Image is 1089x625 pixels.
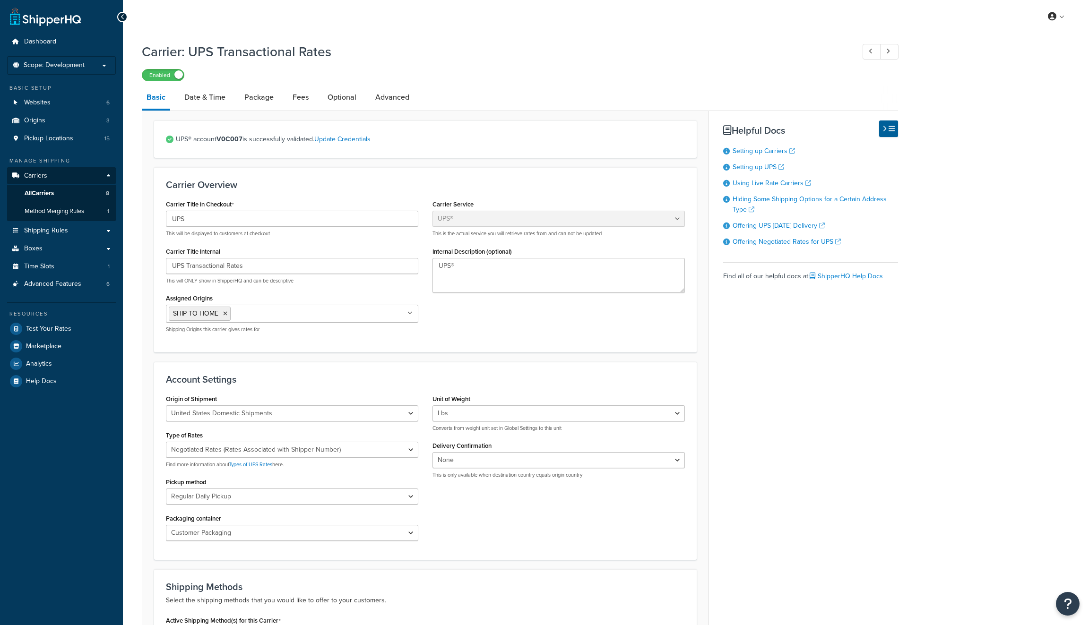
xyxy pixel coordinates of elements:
[432,201,474,208] label: Carrier Service
[24,280,81,288] span: Advanced Features
[166,326,418,333] p: Shipping Origins this carrier gives rates for
[166,277,418,284] p: This will ONLY show in ShipperHQ and can be descriptive
[7,94,116,111] a: Websites6
[7,310,116,318] div: Resources
[24,61,85,69] span: Scope: Development
[180,86,230,109] a: Date & Time
[7,112,116,129] a: Origins3
[24,135,73,143] span: Pickup Locations
[7,130,116,147] li: Pickup Locations
[723,125,898,136] h3: Helpful Docs
[166,201,234,208] label: Carrier Title in Checkout
[733,162,784,172] a: Setting up UPS
[106,117,110,125] span: 3
[24,227,68,235] span: Shipping Rules
[25,207,84,215] span: Method Merging Rules
[176,133,685,146] span: UPS® account is successfully validated.
[24,38,56,46] span: Dashboard
[723,262,898,283] div: Find all of our helpful docs at:
[733,221,825,231] a: Offering UPS [DATE] Delivery
[7,185,116,202] a: AllCarriers8
[7,222,116,240] a: Shipping Rules
[880,44,899,60] a: Next Record
[26,325,71,333] span: Test Your Rates
[810,271,883,281] a: ShipperHQ Help Docs
[106,99,110,107] span: 6
[863,44,881,60] a: Previous Record
[166,295,213,302] label: Assigned Origins
[7,33,116,51] a: Dashboard
[240,86,278,109] a: Package
[24,117,45,125] span: Origins
[879,120,898,137] button: Hide Help Docs
[166,180,685,190] h3: Carrier Overview
[432,425,685,432] p: Converts from weight unit set in Global Settings to this unit
[432,442,492,449] label: Delivery Confirmation
[166,617,281,625] label: Active Shipping Method(s) for this Carrier
[104,135,110,143] span: 15
[7,167,116,185] a: Carriers
[7,355,116,372] a: Analytics
[173,308,218,318] span: SHIP TO HOME
[24,172,47,180] span: Carriers
[733,146,795,156] a: Setting up Carriers
[26,342,61,351] span: Marketplace
[7,275,116,293] li: Advanced Features
[108,263,110,271] span: 1
[733,194,887,214] a: Hiding Some Shipping Options for a Certain Address Type
[24,263,54,271] span: Time Slots
[323,86,361,109] a: Optional
[7,94,116,111] li: Websites
[166,479,207,486] label: Pickup method
[733,237,841,247] a: Offering Negotiated Rates for UPS
[25,189,54,197] span: All Carriers
[7,203,116,220] li: Method Merging Rules
[7,167,116,221] li: Carriers
[166,230,418,237] p: This will be displayed to customers at checkout
[229,461,272,468] a: Types of UPS Rates
[7,130,116,147] a: Pickup Locations15
[107,207,109,215] span: 1
[166,515,221,522] label: Packaging container
[142,43,845,61] h1: Carrier: UPS Transactional Rates
[106,189,109,197] span: 8
[142,69,184,81] label: Enabled
[7,373,116,390] a: Help Docs
[166,395,217,402] label: Origin of Shipment
[432,230,685,237] p: This is the actual service you will retrieve rates from and can not be updated
[7,112,116,129] li: Origins
[371,86,414,109] a: Advanced
[288,86,313,109] a: Fees
[24,245,43,253] span: Boxes
[7,275,116,293] a: Advanced Features6
[166,461,418,468] p: Find more information about here.
[166,374,685,385] h3: Account Settings
[7,240,116,257] a: Boxes
[142,86,170,111] a: Basic
[432,248,512,255] label: Internal Description (optional)
[166,595,685,606] p: Select the shipping methods that you would like to offer to your customers.
[24,99,51,107] span: Websites
[7,203,116,220] a: Method Merging Rules1
[216,134,242,144] strong: V0C007
[733,178,811,188] a: Using Live Rate Carriers
[166,582,685,592] h3: Shipping Methods
[26,377,57,385] span: Help Docs
[1056,592,1080,616] button: Open Resource Center
[432,258,685,293] textarea: UPS®
[7,338,116,355] a: Marketplace
[7,258,116,275] li: Time Slots
[166,248,220,255] label: Carrier Title Internal
[7,320,116,337] a: Test Your Rates
[314,134,371,144] a: Update Credentials
[7,157,116,165] div: Manage Shipping
[7,84,116,92] div: Basic Setup
[106,280,110,288] span: 6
